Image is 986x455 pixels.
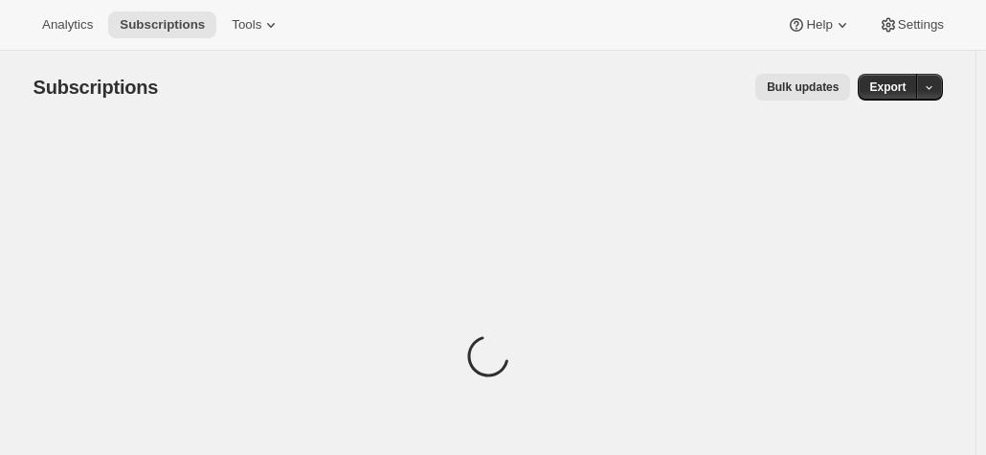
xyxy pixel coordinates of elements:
[34,77,159,98] span: Subscriptions
[220,11,292,38] button: Tools
[775,11,863,38] button: Help
[755,74,850,101] button: Bulk updates
[806,17,832,33] span: Help
[858,74,917,101] button: Export
[869,80,906,95] span: Export
[42,17,93,33] span: Analytics
[120,17,205,33] span: Subscriptions
[898,17,944,33] span: Settings
[232,17,261,33] span: Tools
[867,11,955,38] button: Settings
[31,11,104,38] button: Analytics
[108,11,216,38] button: Subscriptions
[767,80,839,95] span: Bulk updates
